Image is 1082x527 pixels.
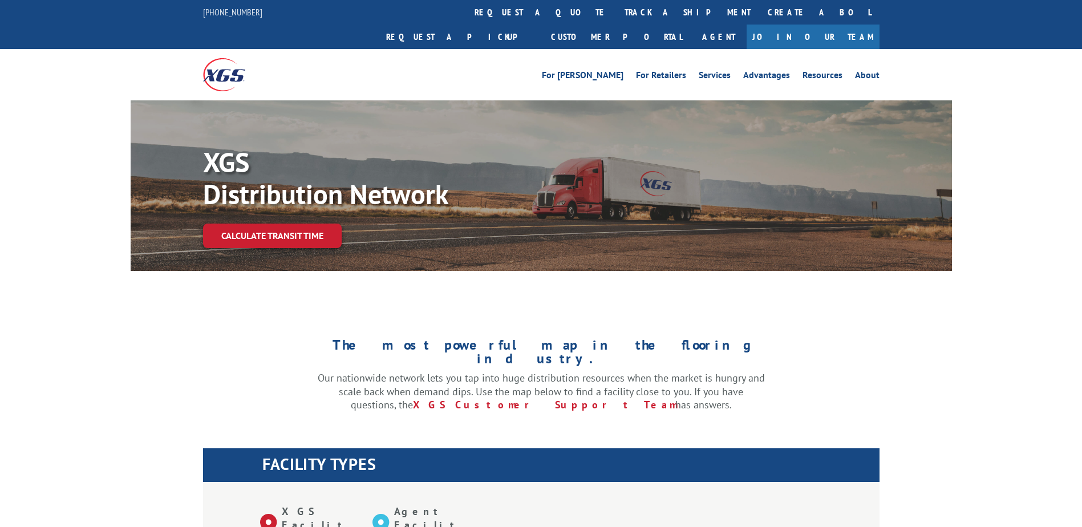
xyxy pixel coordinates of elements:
[318,371,765,412] p: Our nationwide network lets you tap into huge distribution resources when the market is hungry an...
[699,71,731,83] a: Services
[542,25,691,49] a: Customer Portal
[203,146,545,210] p: XGS Distribution Network
[203,6,262,18] a: [PHONE_NUMBER]
[203,224,342,248] a: Calculate transit time
[743,71,790,83] a: Advantages
[318,338,765,371] h1: The most powerful map in the flooring industry.
[855,71,880,83] a: About
[747,25,880,49] a: Join Our Team
[691,25,747,49] a: Agent
[378,25,542,49] a: Request a pickup
[413,398,675,411] a: XGS Customer Support Team
[636,71,686,83] a: For Retailers
[542,71,623,83] a: For [PERSON_NAME]
[262,456,880,478] h1: FACILITY TYPES
[803,71,842,83] a: Resources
